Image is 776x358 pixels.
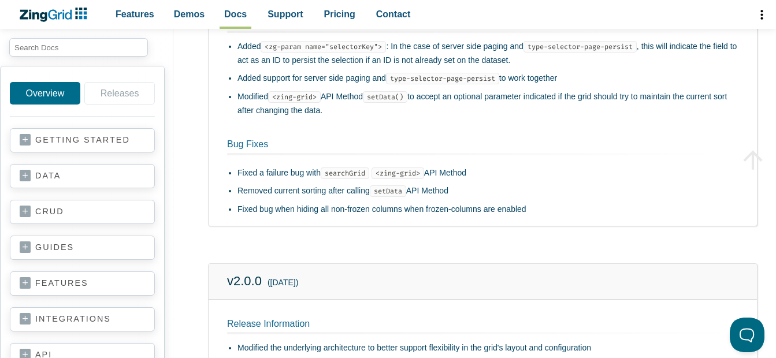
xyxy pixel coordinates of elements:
a: getting started [20,135,145,146]
code: type-selector-page-persist [386,73,499,84]
span: Contact [376,6,411,22]
li: Added : In the case of server side paging and , this will indicate the field to act as an ID to p... [237,40,738,68]
code: <zing-grid> [372,167,424,179]
h2: Release Information [227,318,738,335]
code: searchGrid [321,167,369,179]
iframe: Toggle Customer Support [730,318,764,352]
a: guides [20,242,145,253]
a: features [20,278,145,289]
li: Added support for server side paging and to work together [237,72,738,85]
span: Support [268,6,303,22]
a: v2.0.0 [227,274,262,288]
small: ([DATE]) [268,276,298,290]
li: Removed current sorting after calling API Method [237,184,738,198]
code: setData [370,185,406,197]
li: Modified API Method to accept an optional parameter indicated if the grid should try to maintain ... [237,90,738,118]
span: Docs [224,6,247,22]
span: Demos [174,6,205,22]
code: setData() [363,91,407,103]
a: Releases [84,82,155,105]
code: <zg-param name="selectorKey"> [261,41,386,53]
li: Modified the underlying architecture to better support flexibility in the grid's layout and confi... [237,341,738,355]
input: search input [9,38,148,57]
h2: Bug Fixes [213,139,725,159]
span: Pricing [324,6,355,22]
a: integrations [20,314,145,325]
code: type-selector-page-persist [523,41,637,53]
span: Features [116,6,154,22]
li: Fixed bug when hiding all non-frozen columns when frozen-columns are enabled [237,203,738,217]
a: Overview [10,82,80,105]
a: data [20,170,145,182]
code: <zing-grid> [268,91,321,103]
a: crud [20,206,145,218]
a: ZingChart Logo. Click to return to the homepage [18,8,93,22]
li: Fixed a failure bug with API Method [237,166,738,180]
